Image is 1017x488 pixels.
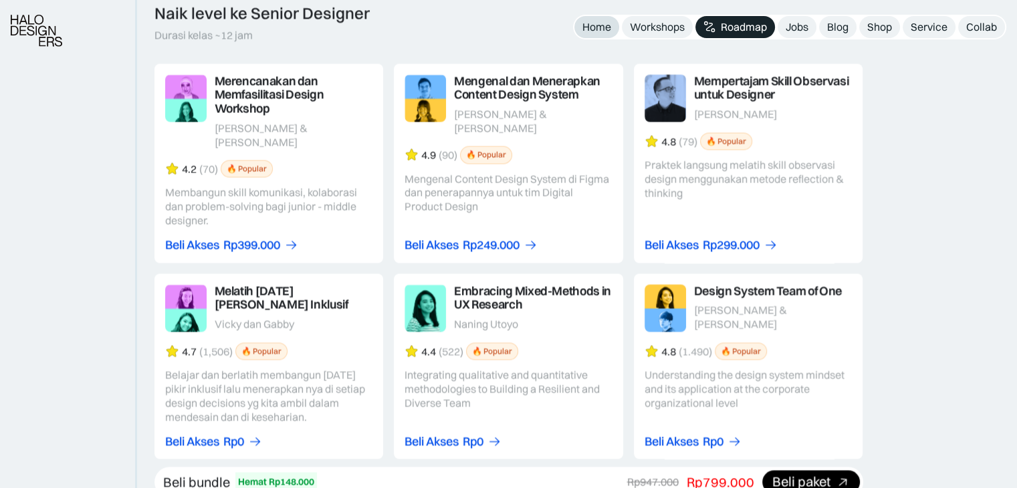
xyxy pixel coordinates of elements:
[778,16,816,38] a: Jobs
[463,435,483,449] div: Rp0
[966,20,997,34] div: Collab
[574,16,619,38] a: Home
[622,16,693,38] a: Workshops
[721,20,767,34] div: Roadmap
[645,435,742,449] a: Beli AksesRp0
[903,16,955,38] a: Service
[867,20,892,34] div: Shop
[859,16,900,38] a: Shop
[165,435,219,449] div: Beli Akses
[786,20,808,34] div: Jobs
[645,238,778,252] a: Beli AksesRp299.000
[223,435,244,449] div: Rp0
[154,28,253,42] div: Durasi kelas ~12 jam
[405,238,538,252] a: Beli AksesRp249.000
[827,20,849,34] div: Blog
[154,3,370,23] div: Naik level ke Senior Designer
[463,238,520,252] div: Rp249.000
[911,20,947,34] div: Service
[958,16,1005,38] a: Collab
[405,435,501,449] a: Beli AksesRp0
[405,238,459,252] div: Beli Akses
[703,435,723,449] div: Rp0
[223,238,280,252] div: Rp399.000
[695,16,775,38] a: Roadmap
[703,238,760,252] div: Rp299.000
[405,435,459,449] div: Beli Akses
[630,20,685,34] div: Workshops
[165,435,262,449] a: Beli AksesRp0
[165,238,219,252] div: Beli Akses
[819,16,857,38] a: Blog
[582,20,611,34] div: Home
[165,238,298,252] a: Beli AksesRp399.000
[645,435,699,449] div: Beli Akses
[645,238,699,252] div: Beli Akses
